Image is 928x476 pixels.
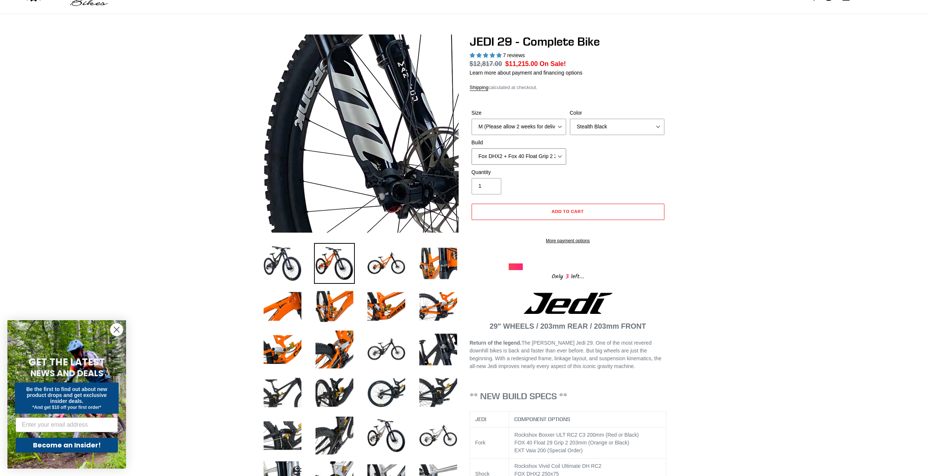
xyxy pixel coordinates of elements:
[418,415,459,456] img: Load image into Gallery viewer, JEDI 29 - Complete Bike
[514,463,601,469] span: Rockshox Vivid Coil Ultimate DH RC2
[514,447,582,453] span: EXT Vaia 200 (Special Order)
[472,109,566,117] label: Size
[524,293,612,314] img: Jedi Logo
[16,417,118,432] input: Enter your email address
[366,415,407,456] img: Load image into Gallery viewer, JEDI 29 - Complete Bike
[470,412,509,427] th: JEDI
[563,272,571,281] span: 3
[509,412,666,427] th: COMPONENT OPTIONS
[262,243,303,284] img: Load image into Gallery viewer, JEDI 29 - Complete Bike
[505,60,538,68] span: $11,215.00
[110,323,123,336] button: Close dialog
[470,84,666,91] div: calculated at checkout.
[472,237,664,244] a: More payment options
[30,367,103,379] span: NEWS AND DEALS
[472,139,566,147] label: Build
[26,386,108,404] span: Be the first to find out about new product drops and get exclusive insider deals.
[262,372,303,413] img: Load image into Gallery viewer, JEDI 29 - Complete Bike
[418,286,459,327] img: Load image into Gallery viewer, JEDI 29 - Complete Bike
[32,405,101,410] span: *And get $10 off your first order*
[16,438,118,453] button: Become an Insider!
[470,85,489,91] a: Shipping
[472,168,566,176] label: Quantity
[470,52,503,58] span: 5.00 stars
[29,355,105,369] span: GET THE LATEST
[470,70,582,76] a: Learn more about payment and financing options
[314,329,355,370] img: Load image into Gallery viewer, JEDI 29 - Complete Bike
[366,372,407,413] img: Load image into Gallery viewer, JEDI 29 - Complete Bike
[472,204,664,220] button: Add to cart
[366,286,407,327] img: Load image into Gallery viewer, JEDI 29 - Complete Bike
[514,432,639,438] span: Rockshox Boxxer ULT RC2 C3 200mm (Red or Black)
[366,243,407,284] img: Load image into Gallery viewer, JEDI 29 - Complete Bike
[539,59,566,69] span: On Sale!
[570,109,664,117] label: Color
[314,243,355,284] img: Load image into Gallery viewer, JEDI 29 - Complete Bike
[418,329,459,370] img: Load image into Gallery viewer, JEDI 29 - Complete Bike
[314,372,355,413] img: Load image into Gallery viewer, JEDI 29 - Complete Bike
[490,322,646,330] strong: 29" WHEELS / 203mm REAR / 203mm FRONT
[470,339,666,370] p: The [PERSON_NAME] Jedi 29. One of the most revered downhill bikes is back and faster than ever be...
[470,391,666,401] h3: ** NEW BUILD SPECS **
[418,372,459,413] img: Load image into Gallery viewer, JEDI 29 - Complete Bike
[418,243,459,284] img: Load image into Gallery viewer, JEDI 29 - Complete Bike
[262,286,303,327] img: Load image into Gallery viewer, JEDI 29 - Complete Bike
[470,340,522,346] strong: Return of the legend.
[314,286,355,327] img: Load image into Gallery viewer, JEDI 29 - Complete Bike
[514,440,629,446] span: FOX 40 Float 29 Grip 2 203mm (Orange or Black)
[509,270,627,282] div: Only left...
[262,415,303,456] img: Load image into Gallery viewer, JEDI 29 - Complete Bike
[552,209,584,214] span: Add to cart
[470,60,502,68] s: $12,817.00
[366,329,407,370] img: Load image into Gallery viewer, JEDI 29 - Complete Bike
[503,52,525,58] span: 7 reviews
[262,329,303,370] img: Load image into Gallery viewer, JEDI 29 - Complete Bike
[470,35,666,49] h1: JEDI 29 - Complete Bike
[470,427,509,459] td: Fork
[314,415,355,456] img: Load image into Gallery viewer, JEDI 29 - Complete Bike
